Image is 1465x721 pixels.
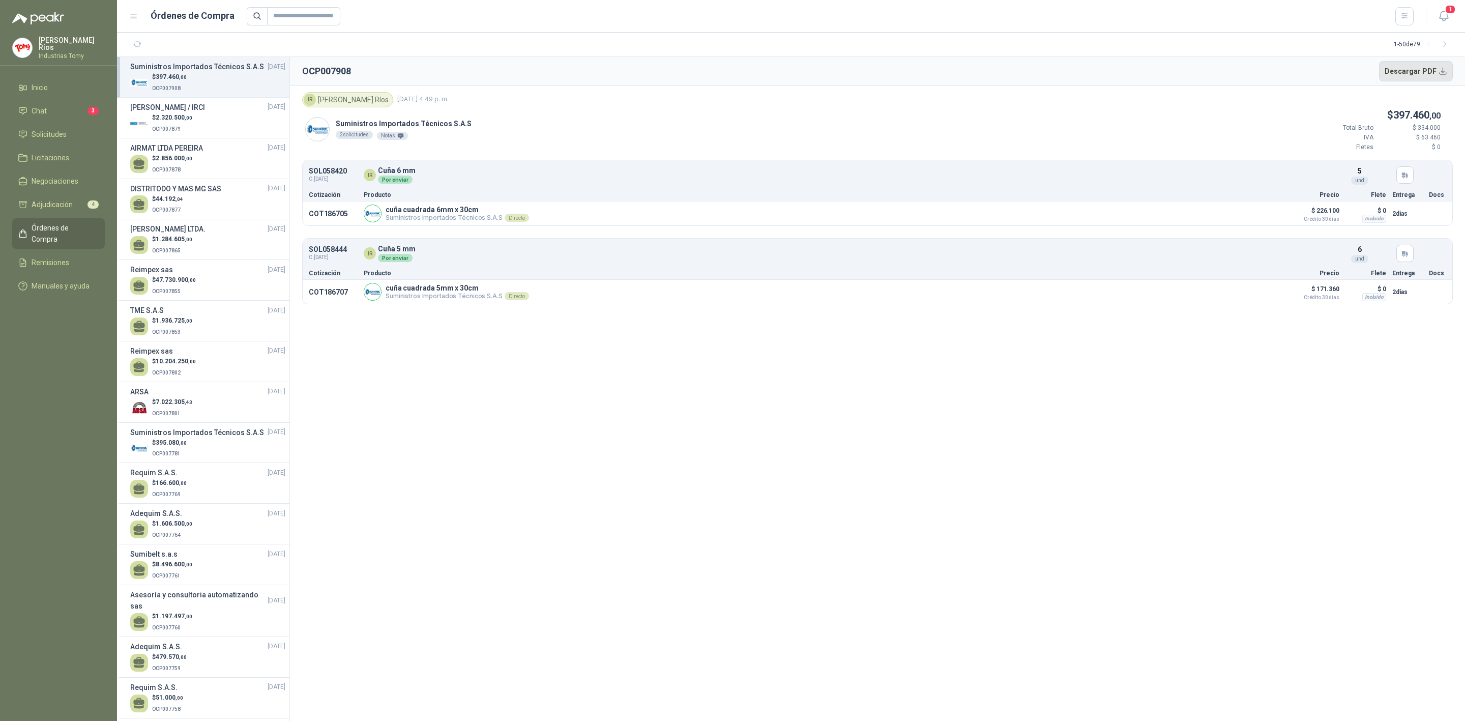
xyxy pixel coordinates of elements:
[1393,109,1441,121] span: 397.460
[39,37,105,51] p: [PERSON_NAME] Ríos
[304,94,316,106] div: IR
[336,131,373,139] div: 2 solicitudes
[32,82,48,93] span: Inicio
[152,532,181,538] span: OCP007764
[309,192,358,198] p: Cotización
[130,467,285,499] a: Requim S.A.S.[DATE] $166.600,00OCP007769
[1392,270,1423,276] p: Entrega
[1392,208,1423,220] p: 2 días
[152,329,181,335] span: OCP007853
[268,427,285,437] span: [DATE]
[268,102,285,112] span: [DATE]
[1392,192,1423,198] p: Entrega
[268,224,285,234] span: [DATE]
[179,654,187,660] span: ,00
[1380,123,1441,133] p: $ 334.000
[152,357,196,366] p: $
[1312,133,1373,142] p: IVA
[386,206,529,214] p: cuña cuadrada 6mm x 30cm
[268,184,285,193] span: [DATE]
[378,245,416,253] p: Cuña 5 mm
[309,246,347,253] p: SOL058444
[309,253,347,262] span: C: [DATE]
[1288,270,1339,276] p: Precio
[309,175,347,183] span: C: [DATE]
[152,438,187,448] p: $
[156,520,192,527] span: 1.606.500
[87,107,99,115] span: 3
[185,521,192,527] span: ,00
[377,132,408,140] div: Notas
[130,223,285,255] a: [PERSON_NAME] LTDA.[DATE] $1.284.605,00OCP007865
[130,682,178,693] h3: Requim S.A.S.
[268,509,285,518] span: [DATE]
[152,248,181,253] span: OCP007865
[185,614,192,619] span: ,00
[179,74,187,80] span: ,00
[32,105,47,117] span: Chat
[268,682,285,692] span: [DATE]
[188,359,196,364] span: ,00
[185,115,192,121] span: ,00
[309,167,347,175] p: SOL058420
[152,370,181,376] span: OCP007802
[152,72,187,82] p: $
[156,155,192,162] span: 2.856.000
[179,480,187,486] span: ,00
[32,280,90,292] span: Manuales y ayuda
[378,167,416,175] p: Cuña 6 mm
[152,194,183,204] p: $
[130,508,285,540] a: Adequim S.A.S.[DATE] $1.606.500,00OCP007764
[39,53,105,59] p: Industrias Tomy
[12,171,105,191] a: Negociaciones
[130,102,205,113] h3: [PERSON_NAME] / IRCI
[130,345,173,357] h3: Reimpex sas
[130,61,264,72] h3: Suministros Importados Técnicos S.A.S
[152,154,192,163] p: $
[156,114,192,121] span: 2.320.500
[152,85,181,91] span: OCP007908
[12,148,105,167] a: Licitaciones
[156,398,192,406] span: 7.022.305
[12,195,105,214] a: Adjudicación4
[1429,270,1446,276] p: Docs
[268,265,285,275] span: [DATE]
[130,641,285,673] a: Adequim S.A.S.[DATE] $479.570,00OCP007759
[1358,244,1362,255] p: 6
[1351,255,1368,263] div: und
[152,706,181,712] span: OCP007758
[1345,192,1386,198] p: Flete
[130,305,164,316] h3: TME S.A.S
[12,218,105,249] a: Órdenes de Compra
[1429,111,1441,121] span: ,00
[32,152,69,163] span: Licitaciones
[12,101,105,121] a: Chat3
[13,38,32,57] img: Company Logo
[130,427,264,438] h3: Suministros Importados Técnicos S.A.S
[386,292,529,300] p: Suministros Importados Técnicos S.A.S
[152,625,181,630] span: OCP007760
[156,653,187,660] span: 479.570
[130,264,285,296] a: Reimpex sas[DATE] $47.730.900,00OCP007855
[364,270,1282,276] p: Producto
[268,468,285,478] span: [DATE]
[130,549,178,560] h3: Sumibelt s.a.s
[1351,177,1368,185] div: und
[87,200,99,209] span: 4
[1288,283,1339,300] p: $ 171.360
[1312,142,1373,152] p: Fletes
[130,223,206,235] h3: [PERSON_NAME] LTDA.
[152,167,181,172] span: OCP007878
[1394,37,1453,53] div: 1 - 50 de 79
[156,613,192,620] span: 1.197.497
[336,118,472,129] p: Suministros Importados Técnicos S.A.S
[156,561,192,568] span: 8.496.600
[152,289,181,294] span: OCP007855
[152,693,183,703] p: $
[156,479,187,486] span: 166.600
[1312,123,1373,133] p: Total Bruto
[152,411,181,416] span: OCP007801
[130,305,285,337] a: TME S.A.S[DATE] $1.936.725,00OCP007853
[152,492,181,497] span: OCP007769
[1362,215,1386,223] div: Incluido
